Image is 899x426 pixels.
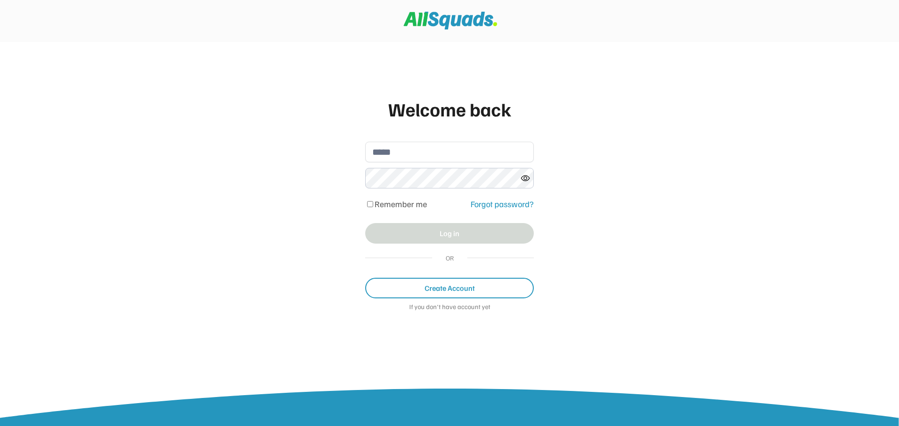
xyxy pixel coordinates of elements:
div: OR [442,253,458,263]
div: If you don't have account yet [365,303,534,312]
button: Create Account [365,278,534,298]
img: Squad%20Logo.svg [404,12,497,29]
label: Remember me [375,199,427,209]
div: Forgot password? [471,198,534,210]
div: Welcome back [365,95,534,123]
button: Log in [365,223,534,244]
